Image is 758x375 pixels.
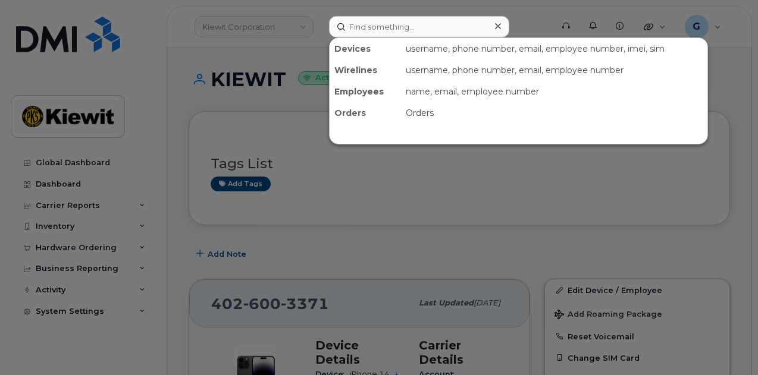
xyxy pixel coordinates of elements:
div: username, phone number, email, employee number, imei, sim [401,38,707,59]
div: username, phone number, email, employee number [401,59,707,81]
div: Employees [330,81,401,102]
div: Devices [330,38,401,59]
div: Orders [401,102,707,124]
div: Orders [330,102,401,124]
div: Wirelines [330,59,401,81]
div: name, email, employee number [401,81,707,102]
iframe: Messenger Launcher [706,323,749,366]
